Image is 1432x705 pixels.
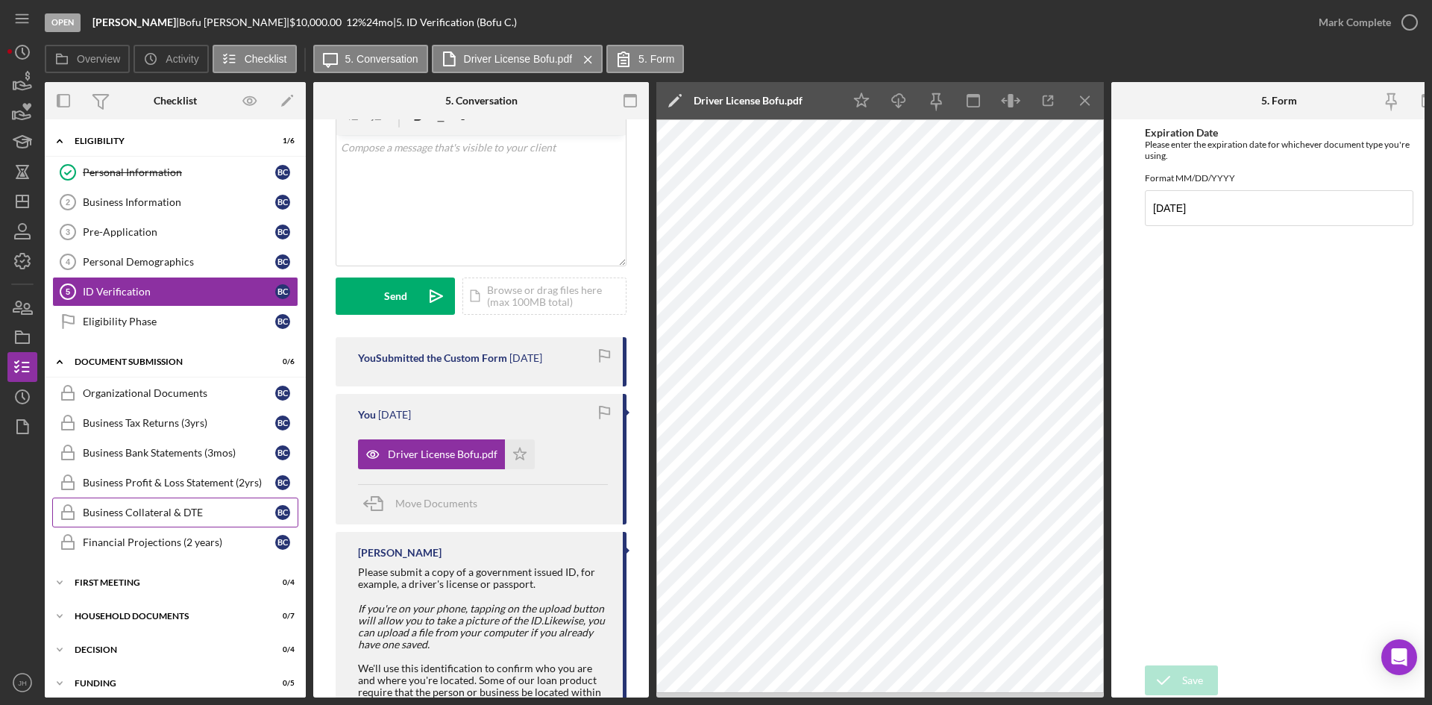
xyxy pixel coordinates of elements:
[275,284,290,299] div: B C
[83,166,275,178] div: Personal Information
[83,226,275,238] div: Pre-Application
[432,45,603,73] button: Driver License Bofu.pdf
[1319,7,1391,37] div: Mark Complete
[366,16,393,28] div: 24 mo
[275,225,290,239] div: B C
[92,16,179,28] div: |
[275,445,290,460] div: B C
[66,228,70,236] tspan: 3
[1145,126,1218,139] label: Expiration Date
[45,13,81,32] div: Open
[384,278,407,315] div: Send
[638,53,674,65] label: 5. Form
[268,578,295,587] div: 0 / 4
[134,45,208,73] button: Activity
[395,497,477,510] span: Move Documents
[52,527,298,557] a: Financial Projections (2 years)BC
[694,95,803,107] div: Driver License Bofu.pdf
[52,157,298,187] a: Personal InformationBC
[75,679,257,688] div: Funding
[358,602,604,627] em: If you're on your phone, tapping on the upload button will allow you to take a picture of the ID.
[52,277,298,307] a: 5ID VerificationBC
[83,447,275,459] div: Business Bank Statements (3mos)
[358,352,507,364] div: You Submitted the Custom Form
[166,53,198,65] label: Activity
[358,614,605,651] em: Likewise, you can upload a file from your computer if you already have one saved.
[52,408,298,438] a: Business Tax Returns (3yrs)BC
[75,578,257,587] div: First Meeting
[66,287,70,296] tspan: 5
[83,536,275,548] div: Financial Projections (2 years)
[275,195,290,210] div: B C
[1381,639,1417,675] div: Open Intercom Messenger
[52,498,298,527] a: Business Collateral & DTEBC
[83,256,275,268] div: Personal Demographics
[213,45,297,73] button: Checklist
[52,307,298,336] a: Eligibility PhaseBC
[75,612,257,621] div: Household Documents
[358,485,492,522] button: Move Documents
[313,45,428,73] button: 5. Conversation
[52,378,298,408] a: Organizational DocumentsBC
[83,316,275,328] div: Eligibility Phase
[75,137,257,145] div: Eligibility
[1304,7,1425,37] button: Mark Complete
[1182,665,1203,695] div: Save
[268,679,295,688] div: 0 / 5
[83,507,275,518] div: Business Collateral & DTE
[464,53,573,65] label: Driver License Bofu.pdf
[275,505,290,520] div: B C
[275,254,290,269] div: B C
[75,357,257,366] div: Document Submission
[275,165,290,180] div: B C
[275,314,290,329] div: B C
[275,535,290,550] div: B C
[66,257,71,266] tspan: 4
[179,16,289,28] div: Bofu [PERSON_NAME] |
[92,16,176,28] b: [PERSON_NAME]
[509,352,542,364] time: 2025-07-23 22:18
[336,278,455,315] button: Send
[75,645,257,654] div: Decision
[83,417,275,429] div: Business Tax Returns (3yrs)
[346,16,366,28] div: 12 %
[358,439,535,469] button: Driver License Bofu.pdf
[83,286,275,298] div: ID Verification
[268,137,295,145] div: 1 / 6
[268,612,295,621] div: 0 / 7
[52,247,298,277] a: 4Personal DemographicsBC
[606,45,684,73] button: 5. Form
[445,95,518,107] div: 5. Conversation
[154,95,197,107] div: Checklist
[18,679,27,687] text: JH
[52,217,298,247] a: 3Pre-ApplicationBC
[83,477,275,489] div: Business Profit & Loss Statement (2yrs)
[378,409,411,421] time: 2025-07-23 22:18
[45,45,130,73] button: Overview
[358,409,376,421] div: You
[83,196,275,208] div: Business Information
[7,668,37,698] button: JH
[275,386,290,401] div: B C
[268,357,295,366] div: 0 / 6
[1145,139,1413,184] div: Please enter the expiration date for whichever document type you're using. Format MM/DD/YYYY
[1261,95,1297,107] div: 5. Form
[77,53,120,65] label: Overview
[345,53,418,65] label: 5. Conversation
[52,187,298,217] a: 2Business InformationBC
[275,475,290,490] div: B C
[66,198,70,207] tspan: 2
[289,16,346,28] div: $10,000.00
[245,53,287,65] label: Checklist
[1145,665,1218,695] button: Save
[83,387,275,399] div: Organizational Documents
[52,438,298,468] a: Business Bank Statements (3mos)BC
[393,16,517,28] div: | 5. ID Verification (Bofu C.)
[275,416,290,430] div: B C
[358,547,442,559] div: [PERSON_NAME]
[52,468,298,498] a: Business Profit & Loss Statement (2yrs)BC
[268,645,295,654] div: 0 / 4
[388,448,497,460] div: Driver License Bofu.pdf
